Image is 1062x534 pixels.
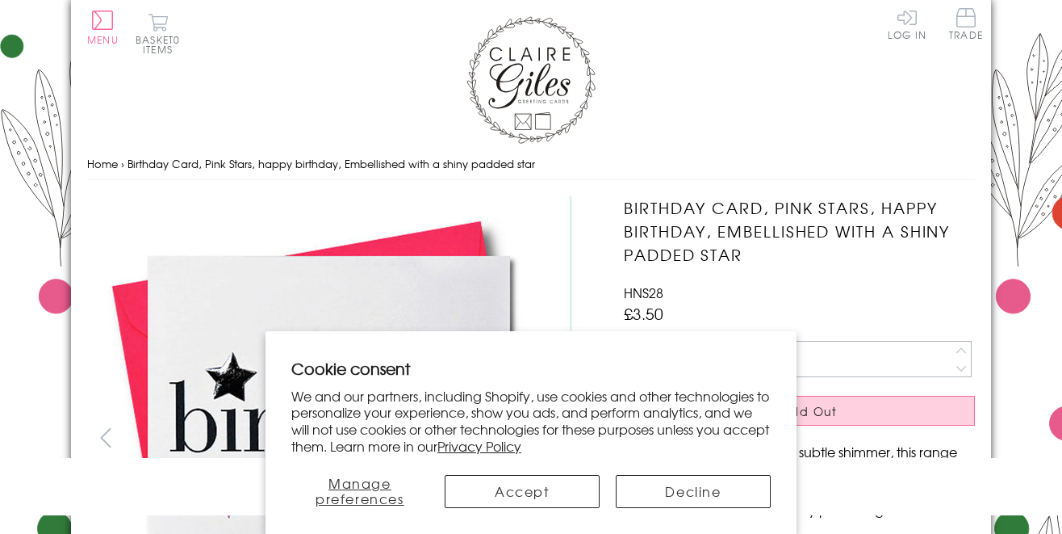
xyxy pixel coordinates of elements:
[291,357,771,380] h2: Cookie consent
[888,8,926,40] a: Log In
[291,388,771,455] p: We and our partners, including Shopify, use cookies and other technologies to personalize your ex...
[87,156,118,171] a: Home
[87,419,123,456] button: prev
[316,473,404,508] span: Manage preferences
[291,475,429,508] button: Manage preferences
[87,11,119,44] button: Menu
[949,8,983,40] span: Trade
[624,302,663,325] span: £3.50
[466,16,596,144] img: Claire Giles Greetings Cards
[624,442,975,519] p: Printed on white card with a subtle shimmer, this range has large graphics and beautiful embellis...
[437,436,521,456] a: Privacy Policy
[143,32,180,57] span: 0 items
[128,156,535,171] span: Birthday Card, Pink Stars, happy birthday, Embellished with a shiny padded star
[616,475,771,508] button: Decline
[87,148,975,181] nav: breadcrumbs
[136,13,180,54] button: Basket0 items
[87,32,119,47] span: Menu
[781,403,838,419] span: Sold Out
[949,8,983,43] a: Trade
[624,283,663,302] span: HNS28
[445,475,600,508] button: Accept
[624,396,975,426] button: Sold Out
[121,156,124,171] span: ›
[624,196,975,266] h1: Birthday Card, Pink Stars, happy birthday, Embellished with a shiny padded star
